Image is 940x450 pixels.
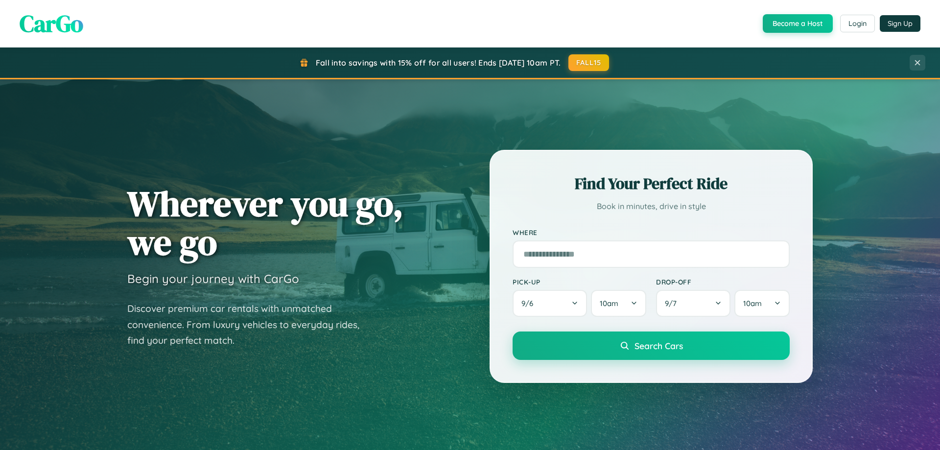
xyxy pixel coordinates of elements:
[513,228,790,237] label: Where
[127,184,403,261] h1: Wherever you go, we go
[513,332,790,360] button: Search Cars
[513,199,790,213] p: Book in minutes, drive in style
[734,290,790,317] button: 10am
[656,278,790,286] label: Drop-off
[600,299,618,308] span: 10am
[521,299,538,308] span: 9 / 6
[513,173,790,194] h2: Find Your Perfect Ride
[513,290,587,317] button: 9/6
[591,290,646,317] button: 10am
[840,15,875,32] button: Login
[513,278,646,286] label: Pick-up
[316,58,561,68] span: Fall into savings with 15% off for all users! Ends [DATE] 10am PT.
[656,290,730,317] button: 9/7
[743,299,762,308] span: 10am
[127,271,299,286] h3: Begin your journey with CarGo
[665,299,681,308] span: 9 / 7
[763,14,833,33] button: Become a Host
[20,7,83,40] span: CarGo
[127,301,372,349] p: Discover premium car rentals with unmatched convenience. From luxury vehicles to everyday rides, ...
[880,15,920,32] button: Sign Up
[634,340,683,351] span: Search Cars
[568,54,610,71] button: FALL15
